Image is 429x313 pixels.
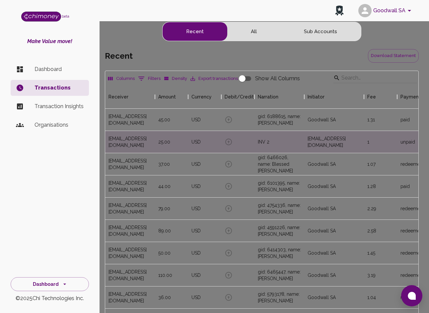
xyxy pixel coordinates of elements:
[108,85,128,109] div: Receiver
[333,73,417,85] div: Search
[280,22,361,41] button: subaccounts
[254,109,304,131] div: gid: 6188615, name: [PERSON_NAME]
[158,227,171,234] div: 89.00
[308,205,336,212] div: Goodwall SA
[308,85,324,109] div: Initiator
[108,224,152,237] div: anashamzalanko@gmail.com
[108,113,152,126] div: 2024bigtenx@gmail.com
[341,73,407,83] input: Search…
[108,291,152,304] div: ade11bayotijani@gmail.com
[308,250,336,256] div: Goodwall SA
[158,272,172,279] div: 110.00
[191,205,201,212] div: USD
[254,85,304,109] div: Narration
[400,205,423,212] div: redeemed
[158,250,171,256] div: 50.00
[107,74,136,84] button: Select columns
[35,84,84,92] p: Transactions
[367,294,376,301] div: 1.04
[191,116,201,123] div: USD
[35,102,84,110] p: Transaction Insights
[368,49,419,63] button: Download Statement
[108,180,152,193] div: shamadamujibrin66@gmail.com
[367,85,376,109] div: Fee
[62,14,69,18] span: beta
[158,85,176,109] div: Amount
[191,139,201,145] div: USD
[367,183,376,190] div: 1.28
[155,85,188,109] div: Amount
[304,85,364,109] div: Initiator
[255,75,300,83] span: Show All Columns
[136,73,162,84] button: Show filters
[400,116,410,123] div: paid
[163,22,227,41] button: recent
[254,131,304,153] div: INV 2
[191,85,212,109] div: Currency
[191,227,201,234] div: USD
[21,12,61,22] img: Logo
[35,121,84,129] p: Organisations
[400,250,423,256] div: redeemed
[258,85,278,109] div: Narration
[225,85,254,109] div: Debit/Credit
[400,161,423,167] div: redeemed
[191,272,201,279] div: USD
[108,269,152,282] div: barbiedebby546@gmail.com
[308,272,336,279] div: Goodwall SA
[367,272,376,279] div: 3.19
[105,51,133,61] h5: recent
[158,183,171,190] div: 44.00
[367,161,376,167] div: 1.07
[191,250,201,256] div: USD
[105,85,155,109] div: Receiver
[254,198,304,220] div: gid: 4754336, name: [PERSON_NAME]
[400,294,423,301] div: redeemed
[308,183,336,190] div: Goodwall SA
[400,272,423,279] div: redeemed
[367,227,376,234] div: 2.58
[308,161,336,167] div: Goodwall SA
[254,220,304,242] div: gid: 4591226, name: [PERSON_NAME]
[191,183,201,190] div: USD
[308,227,336,234] div: Goodwall SA
[227,22,280,41] button: all
[191,294,201,301] div: USD
[162,22,361,41] div: text alignment
[367,116,375,123] div: 1.31
[308,135,361,149] div: yusra@goodwall.org
[108,157,152,171] div: augustineblessedubong@gmail.com
[158,139,170,145] div: 25.00
[400,183,410,190] div: paid
[188,85,221,109] div: Currency
[108,135,152,149] div: sufyan@goodwall.org
[401,285,422,306] button: Open chat window
[158,294,171,301] div: 36.00
[11,277,89,291] button: Dashboard
[254,242,304,264] div: gid: 6414303, name: [PERSON_NAME]
[35,65,84,73] p: Dashboard
[254,175,304,198] div: gid: 6101395, name: [PERSON_NAME]
[356,2,416,19] button: account of current user
[108,202,152,215] div: salimahkashimsalihu@gmail.com
[308,116,336,123] div: Goodwall SA
[158,205,170,212] div: 79.00
[400,227,423,234] div: redeemed
[254,286,304,309] div: gid: 5793178, name: [PERSON_NAME]
[367,205,376,212] div: 2.29
[158,116,170,123] div: 45.00
[158,161,170,167] div: 37.00
[364,85,397,109] div: Fee
[400,139,415,145] div: unpaid
[189,74,240,84] button: Export transactions
[221,85,254,109] div: Debit/Credit
[254,153,304,175] div: gid: 6466026, name: Blessed [PERSON_NAME]
[308,294,336,301] div: Goodwall SA
[367,250,375,256] div: 1.45
[254,264,304,286] div: gid: 6465447, name: [PERSON_NAME]
[162,74,189,84] button: Density
[108,246,152,260] div: praisesamuel368@gmail.com
[191,161,201,167] div: USD
[367,139,369,145] div: 1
